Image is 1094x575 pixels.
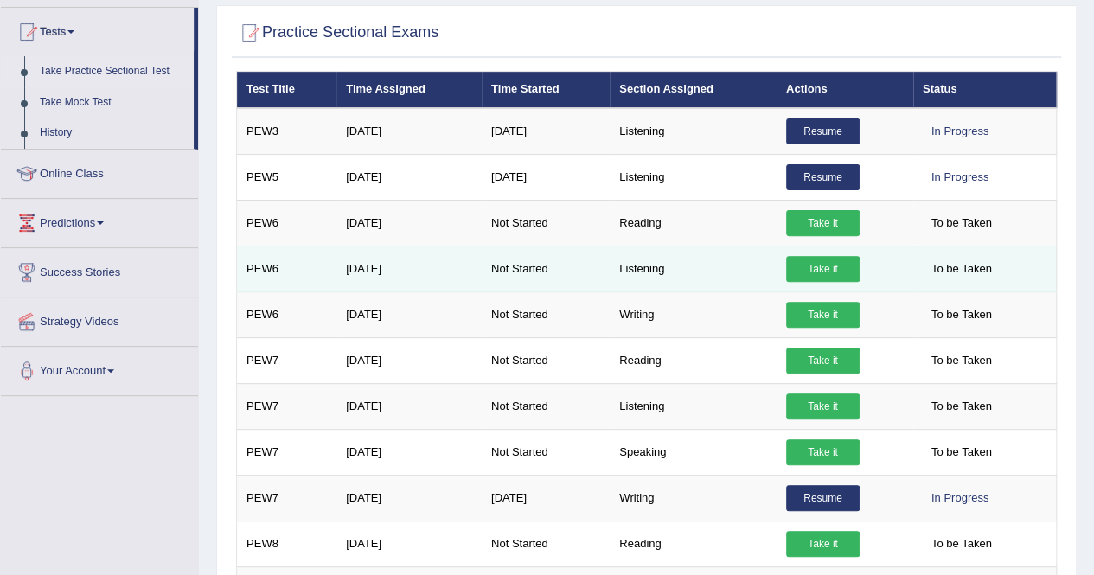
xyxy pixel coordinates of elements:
[482,291,610,337] td: Not Started
[923,348,1001,374] span: To be Taken
[237,246,337,291] td: PEW6
[1,150,198,193] a: Online Class
[923,531,1001,557] span: To be Taken
[786,393,860,419] a: Take it
[923,164,997,190] div: In Progress
[336,246,482,291] td: [DATE]
[237,475,337,521] td: PEW7
[610,246,777,291] td: Listening
[32,118,194,149] a: History
[482,337,610,383] td: Not Started
[610,383,777,429] td: Listening
[237,429,337,475] td: PEW7
[786,210,860,236] a: Take it
[237,72,337,108] th: Test Title
[482,72,610,108] th: Time Started
[482,521,610,566] td: Not Started
[777,72,913,108] th: Actions
[1,199,198,242] a: Predictions
[610,521,777,566] td: Reading
[482,383,610,429] td: Not Started
[237,521,337,566] td: PEW8
[336,383,482,429] td: [DATE]
[237,337,337,383] td: PEW7
[786,118,860,144] a: Resume
[32,87,194,118] a: Take Mock Test
[1,8,194,51] a: Tests
[482,475,610,521] td: [DATE]
[786,348,860,374] a: Take it
[923,210,1001,236] span: To be Taken
[336,475,482,521] td: [DATE]
[237,291,337,337] td: PEW6
[336,72,482,108] th: Time Assigned
[610,291,777,337] td: Writing
[336,154,482,200] td: [DATE]
[1,297,198,341] a: Strategy Videos
[482,200,610,246] td: Not Started
[1,248,198,291] a: Success Stories
[923,485,997,511] div: In Progress
[610,429,777,475] td: Speaking
[923,118,997,144] div: In Progress
[237,383,337,429] td: PEW7
[923,393,1001,419] span: To be Taken
[336,337,482,383] td: [DATE]
[482,108,610,155] td: [DATE]
[336,200,482,246] td: [DATE]
[610,337,777,383] td: Reading
[610,154,777,200] td: Listening
[923,439,1001,465] span: To be Taken
[482,429,610,475] td: Not Started
[610,200,777,246] td: Reading
[237,154,337,200] td: PEW5
[610,108,777,155] td: Listening
[923,302,1001,328] span: To be Taken
[786,485,860,511] a: Resume
[786,439,860,465] a: Take it
[786,302,860,328] a: Take it
[237,108,337,155] td: PEW3
[610,72,777,108] th: Section Assigned
[32,56,194,87] a: Take Practice Sectional Test
[336,429,482,475] td: [DATE]
[786,164,860,190] a: Resume
[1,347,198,390] a: Your Account
[236,20,438,46] h2: Practice Sectional Exams
[786,256,860,282] a: Take it
[786,531,860,557] a: Take it
[237,200,337,246] td: PEW6
[482,246,610,291] td: Not Started
[336,521,482,566] td: [DATE]
[913,72,1057,108] th: Status
[923,256,1001,282] span: To be Taken
[482,154,610,200] td: [DATE]
[336,108,482,155] td: [DATE]
[610,475,777,521] td: Writing
[336,291,482,337] td: [DATE]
